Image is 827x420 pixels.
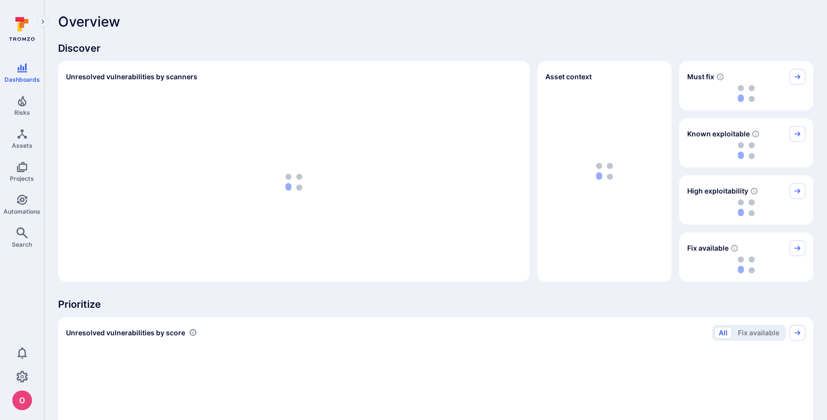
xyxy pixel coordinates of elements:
span: Prioritize [58,297,813,311]
svg: EPSS score ≥ 0.7 [750,187,758,195]
span: Known exploitable [687,129,750,139]
div: oleg malkov [12,390,32,410]
div: Fix available [679,232,813,282]
div: Number of vulnerabilities in status 'Open' 'Triaged' and 'In process' grouped by score [189,327,197,338]
span: Projects [10,175,34,182]
span: Assets [12,142,32,149]
i: Expand navigation menu [39,18,46,26]
span: Dashboards [4,76,40,83]
svg: Confirmed exploitable by KEV [752,130,760,138]
span: Search [12,241,32,248]
h2: Unresolved vulnerabilities by scanners [66,72,197,82]
div: loading spinner [687,256,805,274]
button: Expand navigation menu [37,16,49,28]
div: loading spinner [66,91,522,274]
span: Discover [58,41,813,55]
svg: Risk score >=40 , missed SLA [716,73,724,81]
div: loading spinner [687,85,805,102]
img: ACg8ocJcCe-YbLxGm5tc0PuNRxmgP8aEm0RBXn6duO8aeMVK9zjHhw=s96-c [12,390,32,410]
img: Loading... [738,142,755,159]
span: High exploitability [687,186,748,196]
div: Must fix [679,61,813,110]
div: High exploitability [679,175,813,225]
div: Known exploitable [679,118,813,167]
button: Fix available [733,327,784,339]
div: loading spinner [687,199,805,217]
span: Asset context [545,72,592,82]
img: Loading... [286,174,302,191]
span: Must fix [687,72,714,82]
span: Automations [3,208,40,215]
span: Overview [58,14,120,30]
svg: Vulnerabilities with fix available [731,244,738,252]
img: Loading... [738,257,755,273]
img: Loading... [738,199,755,216]
button: All [714,327,732,339]
span: Fix available [687,243,729,253]
img: Loading... [738,85,755,102]
div: loading spinner [687,142,805,160]
span: Risks [14,109,30,116]
span: Unresolved vulnerabilities by score [66,328,185,338]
